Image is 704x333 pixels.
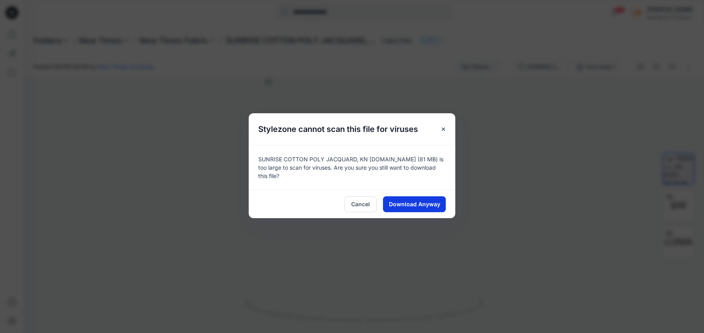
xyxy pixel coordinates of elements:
span: Download Anyway [389,200,440,208]
div: SUNRISE COTTON POLY JACQUARD, KN [DOMAIN_NAME] (81 MB) is too large to scan for viruses. Are you ... [249,145,455,190]
button: Cancel [344,196,377,212]
button: Close [436,122,451,136]
h5: Stylezone cannot scan this file for viruses [249,113,427,145]
span: Cancel [351,200,370,208]
button: Download Anyway [383,196,446,212]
